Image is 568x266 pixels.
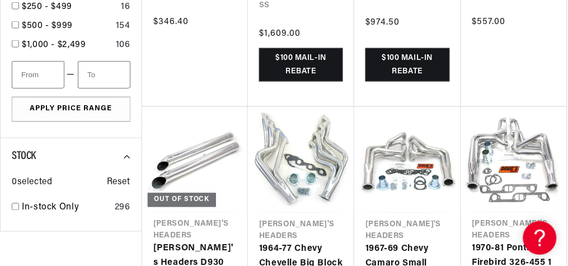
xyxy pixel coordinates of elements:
span: 0 selected [12,176,52,190]
span: $1,000 - $2,499 [22,40,86,49]
input: From [12,61,64,88]
button: Apply Price Range [12,97,130,122]
span: — [67,68,76,82]
span: $250 - $499 [22,2,72,11]
input: To [78,61,130,88]
div: 154 [116,19,130,34]
span: Reset [107,176,130,190]
div: 106 [116,38,130,53]
div: 296 [115,201,130,216]
span: $500 - $999 [22,21,73,30]
a: In-stock Only [22,201,110,216]
span: Stock [12,151,36,162]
